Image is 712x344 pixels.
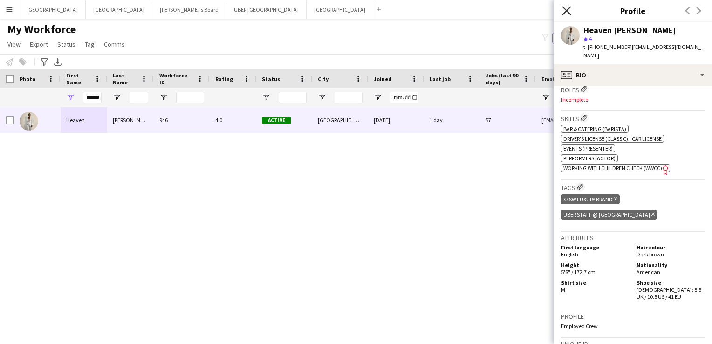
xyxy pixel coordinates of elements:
[104,40,125,48] span: Comms
[39,56,50,68] app-action-btn: Advanced filters
[374,93,382,102] button: Open Filter Menu
[279,92,307,103] input: Status Filter Input
[637,279,705,286] h5: Shoe size
[561,268,596,275] span: 5'8" / 172.7 cm
[637,286,701,300] span: [DEMOGRAPHIC_DATA]: 8.5 UK / 10.5 US / 41 EU
[159,93,168,102] button: Open Filter Menu
[54,38,79,50] a: Status
[113,93,121,102] button: Open Filter Menu
[561,323,705,330] p: Employed Crew
[563,125,626,132] span: Bar & Catering (Barista)
[52,56,63,68] app-action-btn: Export XLSX
[20,112,38,131] img: Heaven Johnson
[541,93,550,102] button: Open Filter Menu
[83,92,102,103] input: First Name Filter Input
[57,40,75,48] span: Status
[19,0,86,19] button: [GEOGRAPHIC_DATA]
[561,194,620,204] div: SXSW Luxury Brand
[561,96,705,103] p: Incomplete
[583,43,701,59] span: | [EMAIL_ADDRESS][DOMAIN_NAME]
[486,72,519,86] span: Jobs (last 90 days)
[430,76,451,83] span: Last job
[30,40,48,48] span: Export
[563,155,616,162] span: Performers (Actor)
[215,76,233,83] span: Rating
[552,33,599,44] button: Everyone2,117
[7,40,21,48] span: View
[26,38,52,50] a: Export
[312,107,368,133] div: [GEOGRAPHIC_DATA]
[561,251,578,258] span: English
[563,135,662,142] span: Driver's License (Class C) - Car License
[637,244,705,251] h5: Hair colour
[368,107,424,133] div: [DATE]
[66,72,90,86] span: First Name
[561,234,705,242] h3: Attributes
[100,38,129,50] a: Comms
[61,107,107,133] div: Heaven
[226,0,307,19] button: UBER [GEOGRAPHIC_DATA]
[107,107,154,133] div: [PERSON_NAME]
[113,72,137,86] span: Last Name
[85,40,95,48] span: Tag
[563,145,613,152] span: Events (Presenter)
[561,279,629,286] h5: Shirt size
[561,244,629,251] h5: First language
[480,107,536,133] div: 57
[583,26,676,34] div: Heaven [PERSON_NAME]
[81,38,98,50] a: Tag
[561,182,705,192] h3: Tags
[561,312,705,321] h3: Profile
[554,5,712,17] h3: Profile
[262,76,280,83] span: Status
[7,22,76,36] span: My Workforce
[86,0,152,19] button: [GEOGRAPHIC_DATA]
[66,93,75,102] button: Open Filter Menu
[262,93,270,102] button: Open Filter Menu
[318,93,326,102] button: Open Filter Menu
[637,268,660,275] span: American
[335,92,363,103] input: City Filter Input
[20,76,35,83] span: Photo
[563,165,662,172] span: Working With Children Check (WWCC)
[154,107,210,133] div: 946
[561,210,657,220] div: Uber Staff @ [GEOGRAPHIC_DATA]
[374,76,392,83] span: Joined
[152,0,226,19] button: [PERSON_NAME]'s Board
[130,92,148,103] input: Last Name Filter Input
[4,38,24,50] a: View
[589,35,592,42] span: 4
[210,107,256,133] div: 4.0
[637,261,705,268] h5: Nationality
[561,286,565,293] span: M
[176,92,204,103] input: Workforce ID Filter Input
[554,64,712,86] div: Bio
[561,113,705,123] h3: Skills
[318,76,329,83] span: City
[561,84,705,94] h3: Roles
[307,0,373,19] button: [GEOGRAPHIC_DATA]
[637,251,664,258] span: Dark brown
[159,72,193,86] span: Workforce ID
[541,76,556,83] span: Email
[390,92,418,103] input: Joined Filter Input
[561,261,629,268] h5: Height
[583,43,632,50] span: t. [PHONE_NUMBER]
[424,107,480,133] div: 1 day
[262,117,291,124] span: Active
